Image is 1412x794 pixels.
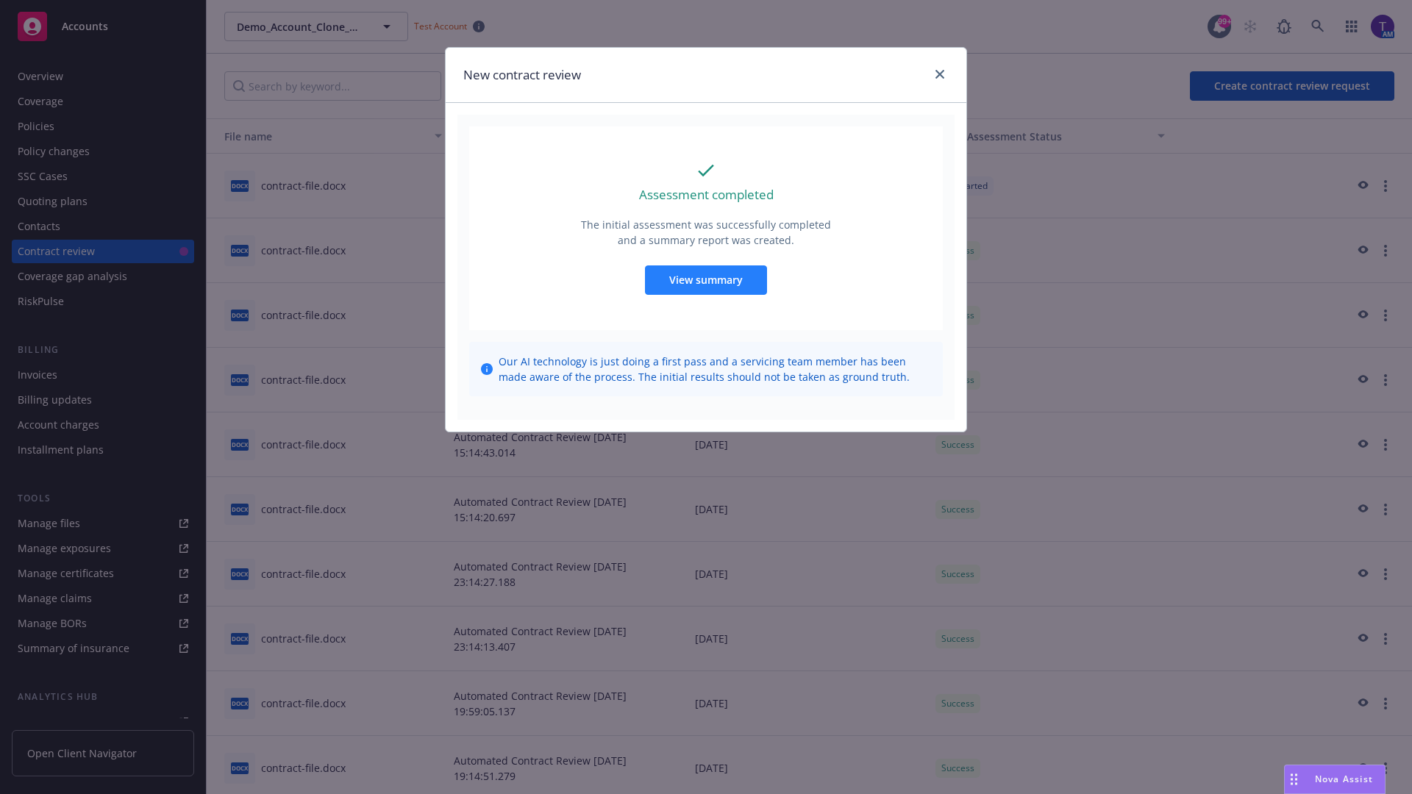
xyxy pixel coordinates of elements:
p: Assessment completed [639,185,774,204]
p: The initial assessment was successfully completed and a summary report was created. [580,217,832,248]
span: Nova Assist [1315,773,1373,785]
button: View summary [645,265,767,295]
button: Nova Assist [1284,765,1386,794]
div: Drag to move [1285,765,1303,793]
a: close [931,65,949,83]
span: View summary [669,273,743,287]
h1: New contract review [463,65,581,85]
span: Our AI technology is just doing a first pass and a servicing team member has been made aware of t... [499,354,931,385]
